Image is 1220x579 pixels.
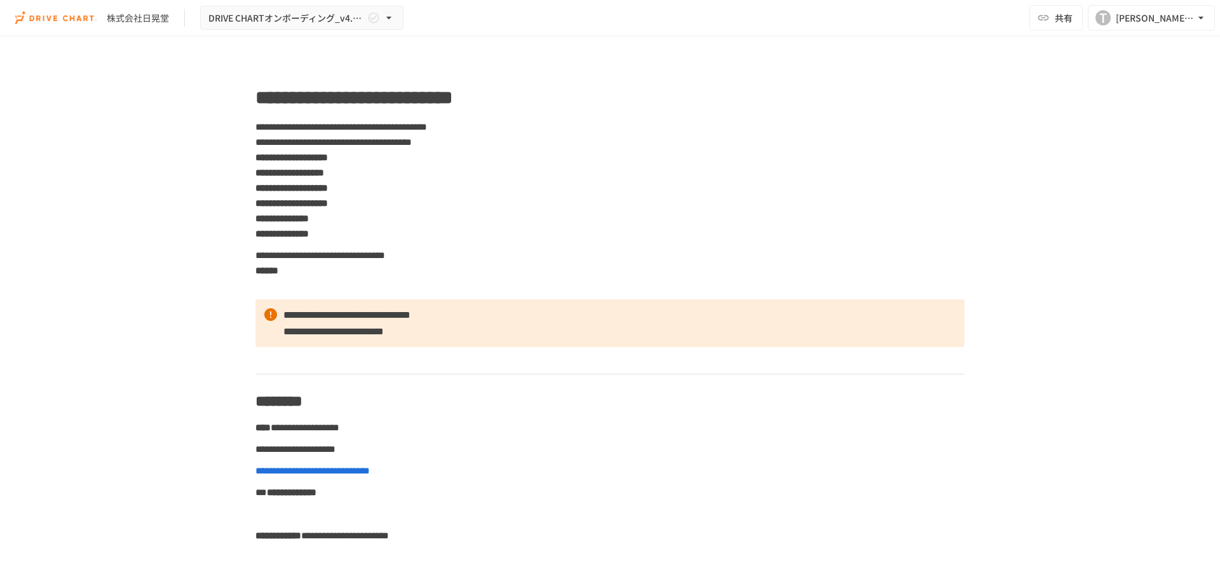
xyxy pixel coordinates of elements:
button: DRIVE CHARTオンボーディング_v4.1（日晃堂様） [200,6,403,31]
div: 株式会社日晃堂 [107,11,169,25]
button: T[PERSON_NAME][EMAIL_ADDRESS][DOMAIN_NAME] [1088,5,1215,31]
span: 共有 [1055,11,1073,25]
button: 共有 [1029,5,1083,31]
span: DRIVE CHARTオンボーディング_v4.1（日晃堂様） [208,10,365,26]
img: i9VDDS9JuLRLX3JIUyK59LcYp6Y9cayLPHs4hOxMB9W [15,8,97,28]
div: [PERSON_NAME][EMAIL_ADDRESS][DOMAIN_NAME] [1116,10,1195,26]
div: T [1095,10,1111,25]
